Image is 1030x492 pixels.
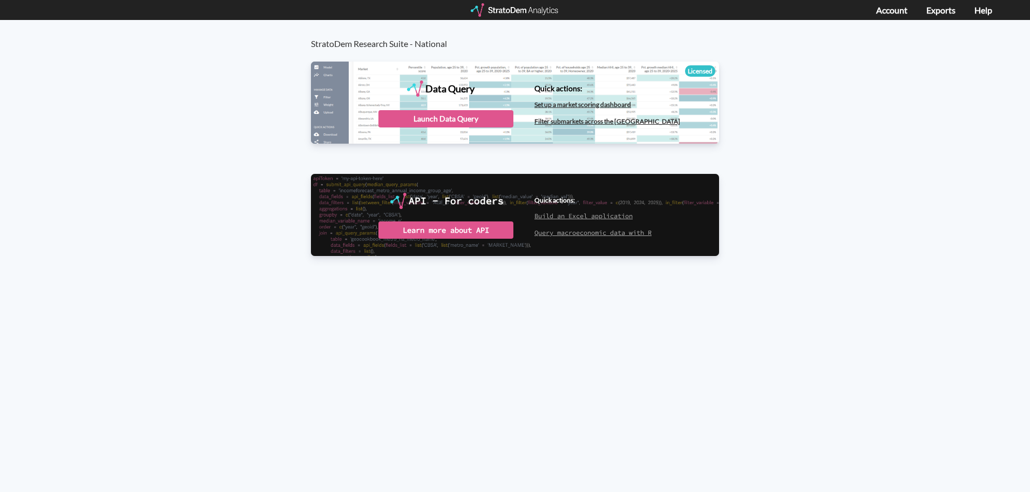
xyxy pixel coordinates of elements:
a: Account [876,5,907,15]
div: Launch Data Query [378,110,513,127]
a: Filter submarkets across the [GEOGRAPHIC_DATA] [534,117,680,125]
h4: Quick actions: [534,197,652,204]
div: Learn more about API [378,221,513,239]
a: Help [974,5,992,15]
a: Set up a market scoring dashboard [534,100,631,109]
a: Exports [926,5,956,15]
div: Licensed [685,65,715,77]
div: Data Query [425,80,475,97]
h4: Quick actions: [534,84,680,92]
h3: StratoDem Research Suite - National [311,20,730,49]
a: Query macroeconomic data with R [534,228,652,237]
div: API - For coders [409,193,504,209]
a: Build an Excel application [534,212,633,220]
